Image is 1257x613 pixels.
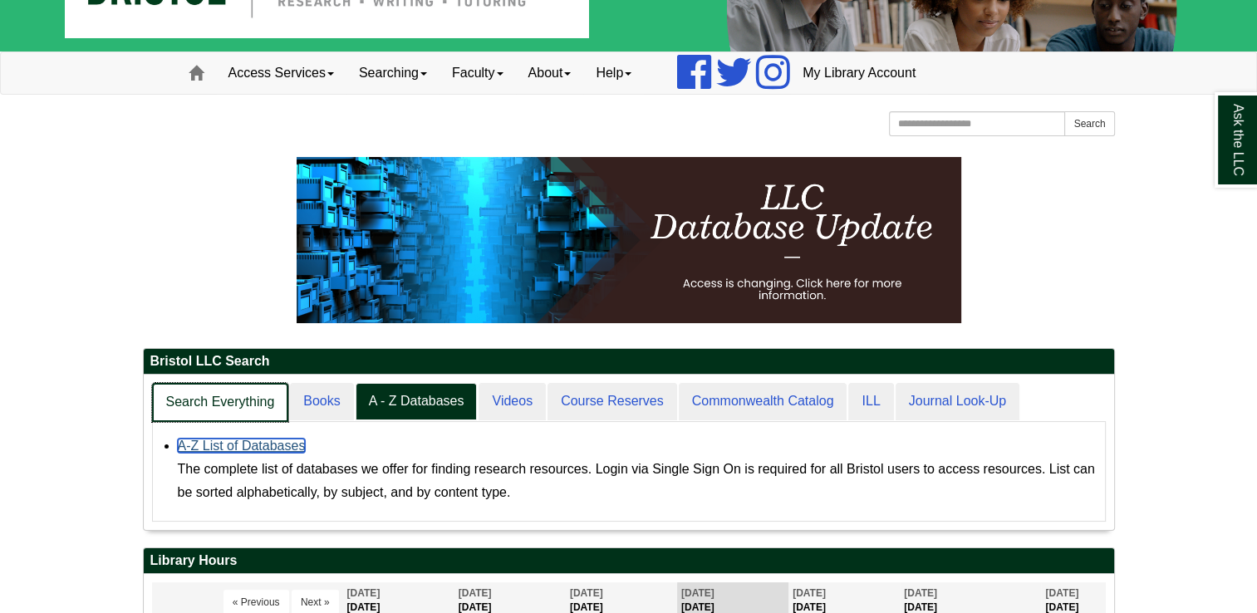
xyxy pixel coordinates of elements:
[1045,587,1078,599] span: [DATE]
[439,52,516,94] a: Faculty
[459,587,492,599] span: [DATE]
[896,383,1019,420] a: Journal Look-Up
[547,383,677,420] a: Course Reserves
[178,439,306,453] a: A-Z List of Databases
[793,587,826,599] span: [DATE]
[356,383,478,420] a: A - Z Databases
[178,458,1097,504] div: The complete list of databases we offer for finding research resources. Login via Single Sign On ...
[347,587,381,599] span: [DATE]
[583,52,644,94] a: Help
[790,52,928,94] a: My Library Account
[679,383,847,420] a: Commonwealth Catalog
[346,52,439,94] a: Searching
[216,52,346,94] a: Access Services
[152,383,289,422] a: Search Everything
[297,157,961,323] img: HTML tutorial
[904,587,937,599] span: [DATE]
[144,548,1114,574] h2: Library Hours
[570,587,603,599] span: [DATE]
[479,383,546,420] a: Videos
[144,349,1114,375] h2: Bristol LLC Search
[681,587,714,599] span: [DATE]
[848,383,893,420] a: ILL
[290,383,353,420] a: Books
[516,52,584,94] a: About
[1064,111,1114,136] button: Search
